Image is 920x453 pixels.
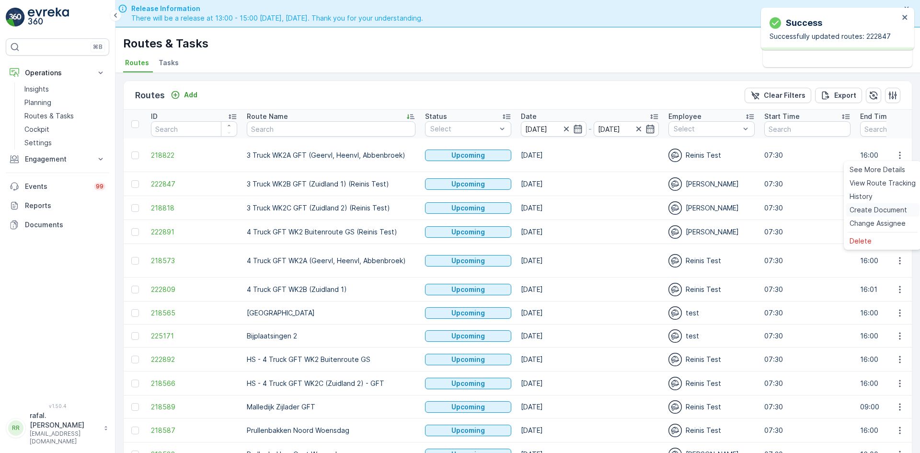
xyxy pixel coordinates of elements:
p: 3 Truck WK2B GFT (Zuidland 1) (Reinis Test) [247,179,415,189]
p: 07:30 [764,402,851,412]
button: Operations [6,63,109,82]
button: Clear Filters [745,88,811,103]
img: svg%3e [668,201,682,215]
span: Change Assignee [850,219,906,228]
a: Routes & Tasks [21,109,109,123]
p: Upcoming [451,402,485,412]
input: dd/mm/yyyy [521,121,586,137]
button: Upcoming [425,378,511,389]
img: svg%3e [668,254,682,267]
div: Toggle Row Selected [131,228,139,236]
td: [DATE] [516,172,664,196]
div: Reinis Test [668,400,755,414]
p: Start Time [764,112,800,121]
img: svg%3e [668,283,682,296]
input: Search [247,121,415,137]
div: Toggle Row Selected [131,309,139,317]
td: [DATE] [516,372,664,395]
a: 222892 [151,355,237,364]
p: Select [430,124,496,134]
p: Upcoming [451,227,485,237]
span: 218589 [151,402,237,412]
p: HS - 4 Truck GFT WK2C (Zuidland 2) - GFT [247,379,415,388]
button: Export [815,88,862,103]
p: Status [425,112,447,121]
button: Upcoming [425,330,511,342]
td: [DATE] [516,278,664,302]
a: 218565 [151,308,237,318]
img: logo [6,8,25,27]
span: 218822 [151,151,237,160]
button: Upcoming [425,354,511,365]
div: [PERSON_NAME] [668,177,755,191]
p: 3 Truck WK2A GFT (Geervl, Heenvl, Abbenbroek) [247,151,415,160]
div: Toggle Row Selected [131,151,139,159]
td: [DATE] [516,395,664,418]
p: Bijplaatsingen 2 [247,331,415,341]
p: Employee [668,112,701,121]
span: 218573 [151,256,237,266]
p: Planning [24,98,51,107]
p: Prullenbakken Noord Woensdag [247,426,415,435]
a: Insights [21,82,109,96]
img: svg%3e [668,306,682,320]
p: Export [834,91,856,100]
p: Routes & Tasks [123,36,208,51]
a: 218587 [151,426,237,435]
div: test [668,329,755,343]
div: Toggle Row Selected [131,427,139,434]
img: svg%3e [668,424,682,437]
p: Upcoming [451,285,485,294]
button: Add [167,89,201,101]
span: Release Information [131,4,423,13]
span: View Route Tracking [850,178,916,188]
p: Reports [25,201,105,210]
img: svg%3e [668,225,682,239]
img: svg%3e [668,377,682,390]
p: Upcoming [451,256,485,266]
p: 07:30 [764,151,851,160]
p: Routes [135,89,165,102]
button: Engagement [6,150,109,169]
p: Select [674,124,740,134]
a: 225171 [151,331,237,341]
p: - [588,123,592,135]
td: [DATE] [516,196,664,220]
button: Upcoming [425,425,511,436]
div: [PERSON_NAME] [668,225,755,239]
button: Upcoming [425,401,511,413]
input: dd/mm/yyyy [594,121,659,137]
p: 4 Truck GFT WK2 Buitenroute GS (Reinis Test) [247,227,415,237]
div: Toggle Row Selected [131,332,139,340]
td: [DATE] [516,325,664,348]
div: Reinis Test [668,254,755,267]
button: Upcoming [425,307,511,319]
button: Upcoming [425,202,511,214]
p: Engagement [25,154,90,164]
p: 07:30 [764,256,851,266]
img: svg%3e [668,353,682,366]
a: Documents [6,215,109,234]
a: 222809 [151,285,237,294]
button: Upcoming [425,255,511,267]
span: Tasks [159,58,179,68]
a: Events99 [6,177,109,196]
p: 07:30 [764,379,851,388]
div: Reinis Test [668,149,755,162]
span: 218566 [151,379,237,388]
p: Insights [24,84,49,94]
p: Route Name [247,112,288,121]
span: Delete [850,236,872,246]
p: 07:30 [764,227,851,237]
a: Reports [6,196,109,215]
div: Reinis Test [668,283,755,296]
span: 222891 [151,227,237,237]
p: 07:30 [764,203,851,213]
button: RRrafal.[PERSON_NAME][EMAIL_ADDRESS][DOMAIN_NAME] [6,411,109,445]
span: There will be a release at 13:00 - 15:00 [DATE], [DATE]. Thank you for your understanding. [131,13,423,23]
p: 3 Truck WK2C GFT (Zuidland 2) (Reinis Test) [247,203,415,213]
p: 4 Truck GFT WK2A (Geervl, Heenvl, Abbenbroek) [247,256,415,266]
p: Successfully updated routes: 222847 [770,32,899,41]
